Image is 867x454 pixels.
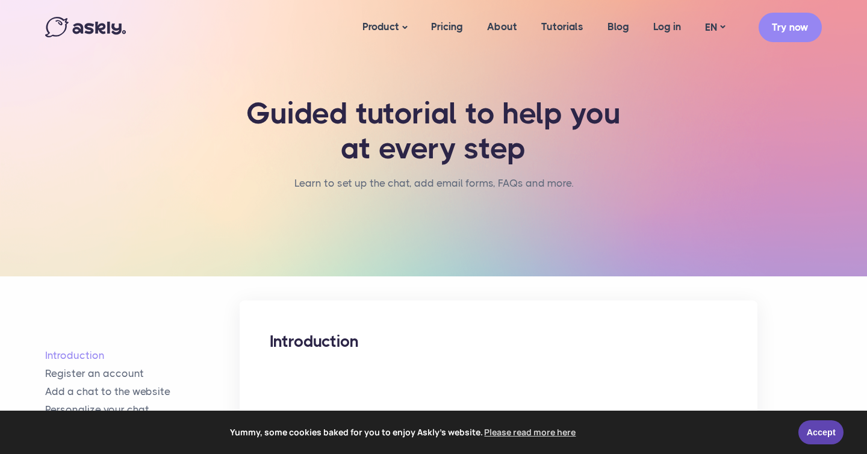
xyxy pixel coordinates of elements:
[483,423,578,441] a: learn more about cookies
[270,331,727,352] h2: Introduction
[350,4,419,51] a: Product
[294,175,573,204] nav: breadcrumb
[45,17,126,37] img: Askly
[759,13,822,42] a: Try now
[45,403,240,417] a: Personalize your chat
[45,349,240,362] a: Introduction
[798,420,844,444] a: Accept
[45,385,240,399] a: Add a chat to the website
[45,367,240,381] a: Register an account
[529,4,595,50] a: Tutorials
[244,96,623,166] h1: Guided tutorial to help you at every step
[693,19,737,36] a: EN
[419,4,475,50] a: Pricing
[595,4,641,50] a: Blog
[475,4,529,50] a: About
[641,4,693,50] a: Log in
[17,423,790,441] span: Yummy, some cookies baked for you to enjoy Askly's website.
[294,175,573,192] li: Learn to set up the chat, add email forms, FAQs and more.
